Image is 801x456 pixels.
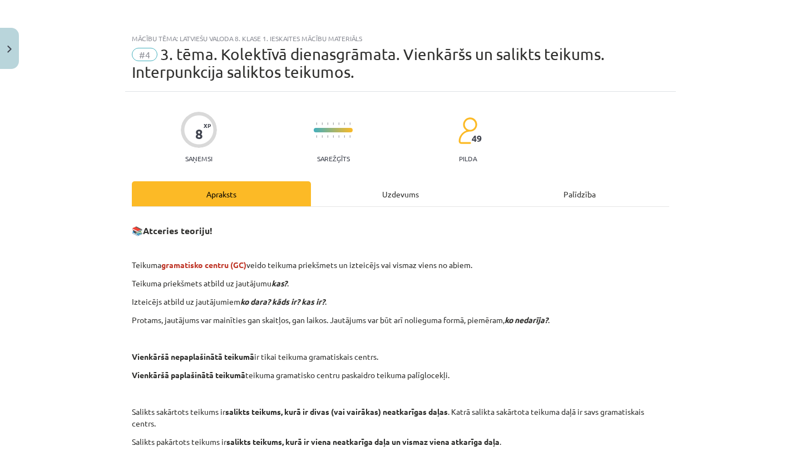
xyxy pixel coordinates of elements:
[225,407,448,417] b: salikts teikums, kurā ir divas (vai vairākas) neatkarīgas daļas
[181,155,217,162] p: Saņemsi
[132,369,669,381] p: teikuma gramatisko centru paskaidro teikuma palīglocekļi.
[132,181,311,206] div: Apraksts
[132,225,212,236] b: 📚Atceries teoriju!
[327,135,328,138] img: icon-short-line-57e1e144782c952c97e751825c79c345078a6d821885a25fce030b3d8c18986b.svg
[333,135,334,138] img: icon-short-line-57e1e144782c952c97e751825c79c345078a6d821885a25fce030b3d8c18986b.svg
[458,117,477,145] img: students-c634bb4e5e11cddfef0936a35e636f08e4e9abd3cc4e673bd6f9a4125e45ecb1.svg
[472,133,482,143] span: 49
[161,260,229,270] strong: gramatisko centru
[344,135,345,138] img: icon-short-line-57e1e144782c952c97e751825c79c345078a6d821885a25fce030b3d8c18986b.svg
[338,122,339,125] img: icon-short-line-57e1e144782c952c97e751825c79c345078a6d821885a25fce030b3d8c18986b.svg
[132,406,669,429] p: Salikts sakārtots teikums ir . Katrā salikta sakārtota teikuma daļā ir savs gramatiskais centrs.
[132,351,669,363] p: ir tikai teikuma gramatiskais centrs.
[132,351,254,361] b: Vienkāršā nepaplašinātā teikumā
[338,135,339,138] img: icon-short-line-57e1e144782c952c97e751825c79c345078a6d821885a25fce030b3d8c18986b.svg
[327,122,328,125] img: icon-short-line-57e1e144782c952c97e751825c79c345078a6d821885a25fce030b3d8c18986b.svg
[7,46,12,53] img: icon-close-lesson-0947bae3869378f0d4975bcd49f059093ad1ed9edebbc8119c70593378902aed.svg
[316,135,317,138] img: icon-short-line-57e1e144782c952c97e751825c79c345078a6d821885a25fce030b3d8c18986b.svg
[132,296,669,308] p: Izteicējs atbild uz jautājumiem .
[132,370,245,380] b: Vienkāršā paplašinātā teikumā
[459,155,477,162] p: pilda
[226,437,500,447] b: salikts teikums, kurā ir viena neatkarīga daļa un vismaz viena atkarīga daļa
[132,45,605,81] span: 3. tēma. Kolektīvā dienasgrāmata. Vienkāršs un salikts teikums. Interpunkcija saliktos teikumos.
[195,126,203,142] div: 8
[271,278,287,288] i: kas?
[132,34,669,42] div: Mācību tēma: Latviešu valoda 8. klase 1. ieskaites mācību materiāls
[316,122,317,125] img: icon-short-line-57e1e144782c952c97e751825c79c345078a6d821885a25fce030b3d8c18986b.svg
[322,122,323,125] img: icon-short-line-57e1e144782c952c97e751825c79c345078a6d821885a25fce030b3d8c18986b.svg
[505,315,548,325] i: ko nedarīja?
[204,122,211,128] span: XP
[349,122,350,125] img: icon-short-line-57e1e144782c952c97e751825c79c345078a6d821885a25fce030b3d8c18986b.svg
[311,181,490,206] div: Uzdevums
[344,122,345,125] img: icon-short-line-57e1e144782c952c97e751825c79c345078a6d821885a25fce030b3d8c18986b.svg
[322,135,323,138] img: icon-short-line-57e1e144782c952c97e751825c79c345078a6d821885a25fce030b3d8c18986b.svg
[490,181,669,206] div: Palīdzība
[132,436,669,448] p: Salikts pakārtots teikums ir .
[132,277,669,289] p: Teikuma priekšmets atbild uz jautājumu .
[132,314,669,326] p: Protams, jautājums var mainīties gan skaitļos, gan laikos. Jautājums var būt arī nolieguma formā,...
[333,122,334,125] img: icon-short-line-57e1e144782c952c97e751825c79c345078a6d821885a25fce030b3d8c18986b.svg
[349,135,350,138] img: icon-short-line-57e1e144782c952c97e751825c79c345078a6d821885a25fce030b3d8c18986b.svg
[132,259,669,271] p: Teikuma veido teikuma priekšmets un izteicējs vai vismaz viens no abiem.
[240,296,325,306] i: ko dara? kāds ir? kas ir?
[132,48,157,61] span: #4
[317,155,350,162] p: Sarežģīts
[230,260,246,270] strong: (GC)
